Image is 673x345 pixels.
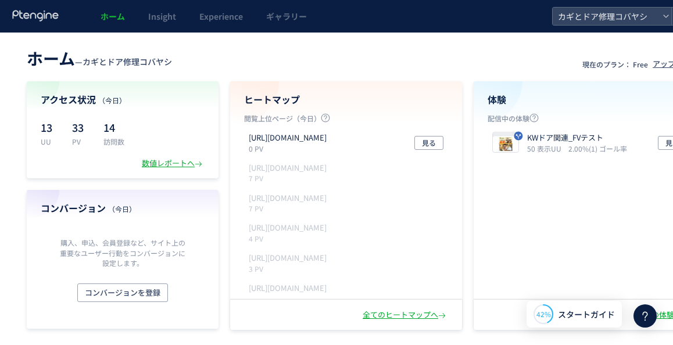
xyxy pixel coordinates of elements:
[103,136,124,146] p: 訪問数
[101,10,125,22] span: ホーム
[568,143,627,153] i: 2.00%(1) ゴール率
[266,10,307,22] span: ギャラリー
[582,59,648,69] p: 現在のプラン： Free
[57,238,188,267] p: 購入、申込、会員登録など、サイト上の重要なユーザー行動をコンバージョンに設定します。
[536,309,551,319] span: 42%
[249,203,331,213] p: 7 PV
[199,10,243,22] span: Experience
[85,283,160,302] span: コンバージョンを登録
[422,136,436,150] span: 見る
[41,136,58,146] p: UU
[83,56,172,67] span: カギとドア修理コバヤシ
[108,204,136,214] span: （今日）
[103,118,124,136] p: 14
[527,132,622,143] p: KWドア関連_FVテスト
[142,158,205,169] div: 数値レポートへ
[558,308,615,321] span: スタートガイド
[27,46,75,70] span: ホーム
[554,8,658,25] span: カギとドア修理コバヤシ
[527,143,566,153] i: 50 表示UU
[244,113,448,128] p: 閲覧上位ページ（今日）
[77,283,168,302] button: コンバージョンを登録
[72,136,90,146] p: PV
[148,10,176,22] span: Insight
[249,132,327,143] p: https://kagidoakobayashi.com/lp/cp/door-a
[493,136,518,152] img: 35debde783b5743c50659cd4dbf4d7791755650181432.jpeg
[414,136,443,150] button: 見る
[249,163,327,174] p: https://kagidoakobayashi.com/lp
[41,93,205,106] h4: アクセス状況
[249,143,331,153] p: 0 PV
[249,233,331,243] p: 4 PV
[98,95,126,105] span: （今日）
[249,253,327,264] p: https://kagidoakobayashi.com/price
[249,293,331,303] p: 2 PV
[27,46,172,70] div: —
[41,202,205,215] h4: コンバージョン
[363,310,448,321] div: 全てのヒートマップへ
[249,222,327,233] p: https://kagidoakobayashi.com
[249,193,327,204] p: https://kagidoakobayashi.com/news/professional-tips-diy-interior-door-repair
[41,118,58,136] p: 13
[249,173,331,183] p: 7 PV
[244,93,448,106] h4: ヒートマップ
[249,264,331,274] p: 3 PV
[249,283,327,294] p: https://kagidoakobayashi.com/flow
[72,118,90,136] p: 33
